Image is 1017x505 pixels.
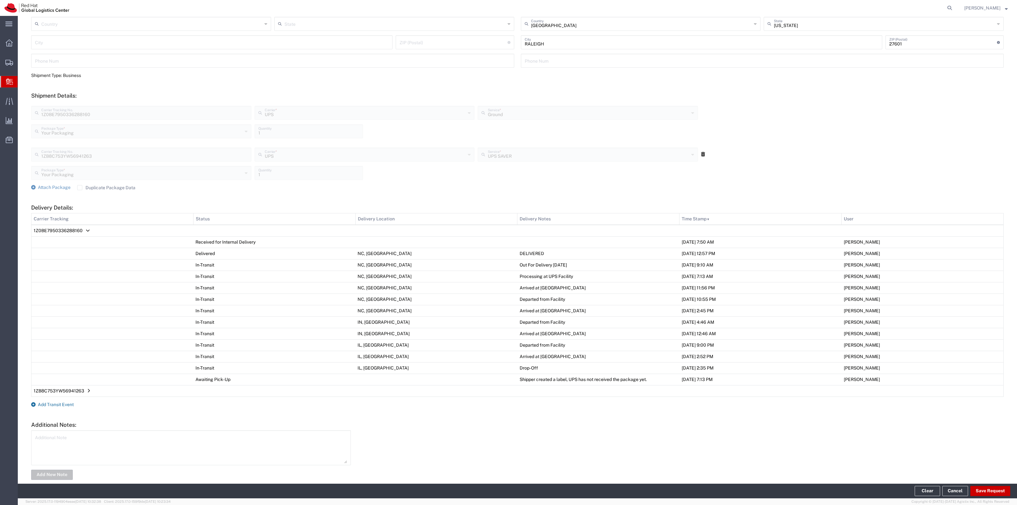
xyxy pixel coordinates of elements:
[193,362,355,374] td: In-Transit
[193,213,355,225] th: Status
[679,374,842,385] td: [DATE] 7:13 PM
[842,259,1004,271] td: [PERSON_NAME]
[34,228,83,233] span: 1Z0BE7950336288160
[355,248,517,259] td: NC, [GEOGRAPHIC_DATA]
[4,3,69,13] img: logo
[911,499,1009,504] span: Copyright © [DATE]-[DATE] Agistix Inc., All Rights Reserved
[355,271,517,282] td: NC, [GEOGRAPHIC_DATA]
[34,388,84,393] span: 1ZB8C753YW56941263
[193,374,355,385] td: Awaiting Pick-Up
[517,271,679,282] td: Processing at UPS Facility
[842,236,1004,248] td: [PERSON_NAME]
[193,294,355,305] td: In-Transit
[679,282,842,294] td: [DATE] 11:56 PM
[38,185,71,190] span: Attach Package
[355,316,517,328] td: IN, [GEOGRAPHIC_DATA]
[842,271,1004,282] td: [PERSON_NAME]
[355,328,517,339] td: IN, [GEOGRAPHIC_DATA]
[517,328,679,339] td: Arrived at [GEOGRAPHIC_DATA]
[517,316,679,328] td: Departed from Facility
[75,500,101,503] span: [DATE] 10:32:38
[38,402,74,407] span: Add Transit Event
[964,4,1008,12] button: [PERSON_NAME]
[104,500,171,503] span: Client: 2025.17.0-159f9de
[77,185,135,190] label: Duplicate Package Data
[193,328,355,339] td: In-Transit
[842,362,1004,374] td: [PERSON_NAME]
[31,204,1004,211] h5: Delivery Details:
[31,213,194,225] th: Carrier Tracking
[355,305,517,316] td: NC, [GEOGRAPHIC_DATA]
[145,500,171,503] span: [DATE] 10:23:34
[193,271,355,282] td: In-Transit
[193,236,355,248] td: Received for Internal Delivery
[679,271,842,282] td: [DATE] 7:13 AM
[679,236,842,248] td: [DATE] 7:50 AM
[355,259,517,271] td: NC, [GEOGRAPHIC_DATA]
[193,339,355,351] td: In-Transit
[355,339,517,351] td: IL, [GEOGRAPHIC_DATA]
[517,362,679,374] td: Drop-Off
[842,351,1004,362] td: [PERSON_NAME]
[31,72,514,79] div: Shipment Type: Business
[31,92,1004,99] h5: Shipment Details:
[679,351,842,362] td: [DATE] 2:52 PM
[517,294,679,305] td: Departed from Facility
[679,316,842,328] td: [DATE] 4:46 AM
[915,486,940,496] button: Clear
[679,339,842,351] td: [DATE] 9:00 PM
[193,282,355,294] td: In-Transit
[517,282,679,294] td: Arrived at [GEOGRAPHIC_DATA]
[355,351,517,362] td: IL, [GEOGRAPHIC_DATA]
[517,248,679,259] td: DELIVERED
[193,305,355,316] td: In-Transit
[842,213,1004,225] th: User
[355,294,517,305] td: NC, [GEOGRAPHIC_DATA]
[679,328,842,339] td: [DATE] 12:46 AM
[842,328,1004,339] td: [PERSON_NAME]
[842,339,1004,351] td: [PERSON_NAME]
[679,294,842,305] td: [DATE] 10:55 PM
[942,486,968,496] a: Cancel
[31,213,1004,397] table: Delivery Details:
[679,213,842,225] th: Time Stamp
[842,316,1004,328] td: [PERSON_NAME]
[517,351,679,362] td: Arrived at [GEOGRAPHIC_DATA]
[701,151,705,158] a: Remove Packages
[517,374,679,385] td: Shipper created a label, UPS has not received the package yet.
[679,259,842,271] td: [DATE] 9:10 AM
[842,305,1004,316] td: [PERSON_NAME]
[31,421,1004,428] h5: Additional Notes:
[355,213,517,225] th: Delivery Location
[517,339,679,351] td: Departed from Facility
[355,282,517,294] td: NC, [GEOGRAPHIC_DATA]
[193,351,355,362] td: In-Transit
[679,305,842,316] td: [DATE] 2:45 PM
[193,259,355,271] td: In-Transit
[193,316,355,328] td: In-Transit
[355,362,517,374] td: IL, [GEOGRAPHIC_DATA]
[842,248,1004,259] td: [PERSON_NAME]
[517,305,679,316] td: Arrived at [GEOGRAPHIC_DATA]
[842,294,1004,305] td: [PERSON_NAME]
[517,213,679,225] th: Delivery Notes
[964,4,1000,11] span: Robert Lomax
[679,362,842,374] td: [DATE] 2:35 PM
[193,248,355,259] td: Delivered
[842,374,1004,385] td: [PERSON_NAME]
[970,486,1010,496] button: Save Request
[679,248,842,259] td: [DATE] 12:57 PM
[517,259,679,271] td: Out For Delivery [DATE]
[25,500,101,503] span: Server: 2025.17.0-1194904eeae
[842,282,1004,294] td: [PERSON_NAME]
